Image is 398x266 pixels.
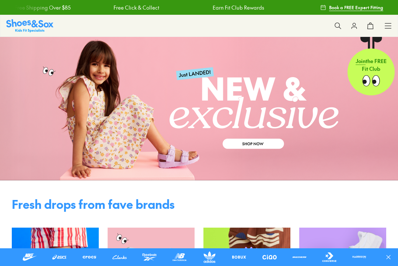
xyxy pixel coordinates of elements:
[113,4,158,11] a: Free Click & Collect
[320,1,383,14] a: Book a FREE Expert Fitting
[6,19,53,32] a: Shoes & Sox
[356,57,366,65] span: Join
[329,4,383,11] span: Book a FREE Expert Fitting
[14,4,70,11] a: Free Shipping Over $85
[348,51,395,79] p: the FREE Fit Club
[6,19,53,32] img: SNS_Logo_Responsive.svg
[212,4,263,11] a: Earn Fit Club Rewards
[348,37,395,96] a: Jointhe FREE Fit Club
